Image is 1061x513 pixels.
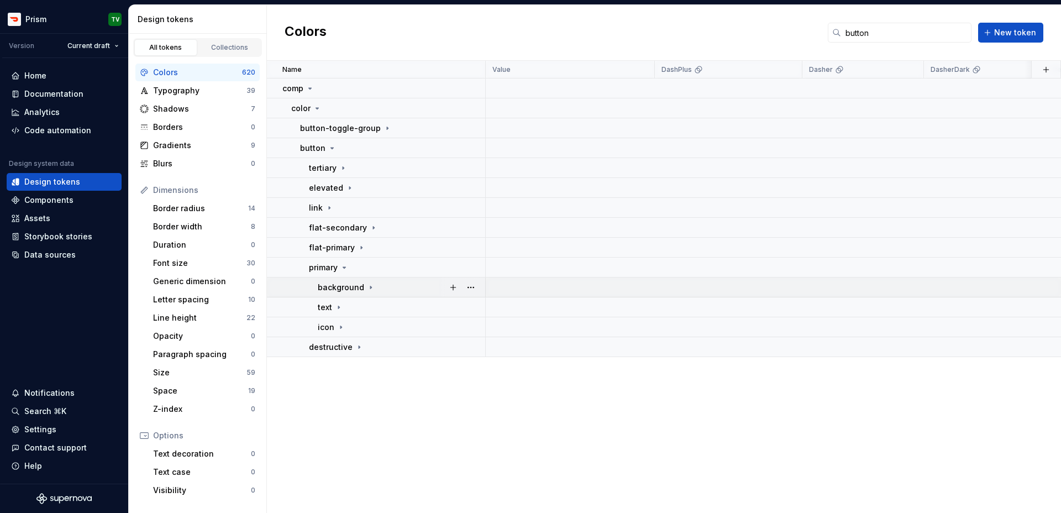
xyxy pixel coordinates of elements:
[153,485,251,496] div: Visibility
[809,65,833,74] p: Dasher
[24,406,66,417] div: Search ⌘K
[7,384,122,402] button: Notifications
[318,282,364,293] p: background
[309,262,338,273] p: primary
[24,107,60,118] div: Analytics
[135,118,260,136] a: Borders0
[153,185,255,196] div: Dimensions
[149,382,260,400] a: Space19
[8,13,21,26] img: bd52d190-91a7-4889-9e90-eccda45865b1.png
[661,65,692,74] p: DashPlus
[138,43,193,52] div: All tokens
[149,218,260,235] a: Border width8
[246,313,255,322] div: 22
[7,402,122,420] button: Search ⌘K
[246,368,255,377] div: 59
[251,222,255,231] div: 8
[153,140,251,151] div: Gradients
[7,246,122,264] a: Data sources
[248,295,255,304] div: 10
[300,143,325,154] p: button
[153,312,246,323] div: Line height
[67,41,110,50] span: Current draft
[149,236,260,254] a: Duration0
[149,327,260,345] a: Opacity0
[24,88,83,100] div: Documentation
[153,349,251,360] div: Paragraph spacing
[24,213,50,224] div: Assets
[153,294,248,305] div: Letter spacing
[251,449,255,458] div: 0
[24,460,42,472] div: Help
[24,176,80,187] div: Design tokens
[153,385,248,396] div: Space
[309,163,337,174] p: tertiary
[153,203,248,214] div: Border radius
[24,388,75,399] div: Notifications
[251,141,255,150] div: 9
[149,481,260,499] a: Visibility0
[242,68,255,77] div: 620
[291,103,311,114] p: color
[7,67,122,85] a: Home
[135,100,260,118] a: Shadows7
[153,221,251,232] div: Border width
[285,23,327,43] h2: Colors
[135,64,260,81] a: Colors620
[153,276,251,287] div: Generic dimension
[24,424,56,435] div: Settings
[149,254,260,272] a: Font size30
[149,463,260,481] a: Text case0
[149,309,260,327] a: Line height22
[7,191,122,209] a: Components
[248,386,255,395] div: 19
[251,240,255,249] div: 0
[153,103,251,114] div: Shadows
[251,468,255,477] div: 0
[149,400,260,418] a: Z-index0
[251,486,255,495] div: 0
[149,200,260,217] a: Border radius14
[2,7,126,31] button: PrismTV
[246,259,255,268] div: 30
[318,302,332,313] p: text
[153,331,251,342] div: Opacity
[251,159,255,168] div: 0
[24,249,76,260] div: Data sources
[318,322,334,333] p: icon
[153,404,251,415] div: Z-index
[202,43,258,52] div: Collections
[135,155,260,172] a: Blurs0
[24,70,46,81] div: Home
[24,231,92,242] div: Storybook stories
[149,273,260,290] a: Generic dimension0
[153,85,246,96] div: Typography
[978,23,1043,43] button: New token
[300,123,381,134] p: button-toggle-group
[282,83,303,94] p: comp
[251,332,255,341] div: 0
[7,122,122,139] a: Code automation
[251,405,255,413] div: 0
[25,14,46,25] div: Prism
[153,430,255,441] div: Options
[841,23,971,43] input: Search in tokens...
[135,82,260,100] a: Typography39
[994,27,1036,38] span: New token
[246,86,255,95] div: 39
[7,439,122,457] button: Contact support
[251,123,255,132] div: 0
[282,65,302,74] p: Name
[153,158,251,169] div: Blurs
[149,445,260,463] a: Text decoration0
[9,41,34,50] div: Version
[36,493,92,504] svg: Supernova Logo
[24,125,91,136] div: Code automation
[153,122,251,133] div: Borders
[251,277,255,286] div: 0
[153,258,246,269] div: Font size
[153,239,251,250] div: Duration
[111,15,119,24] div: TV
[149,364,260,381] a: Size59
